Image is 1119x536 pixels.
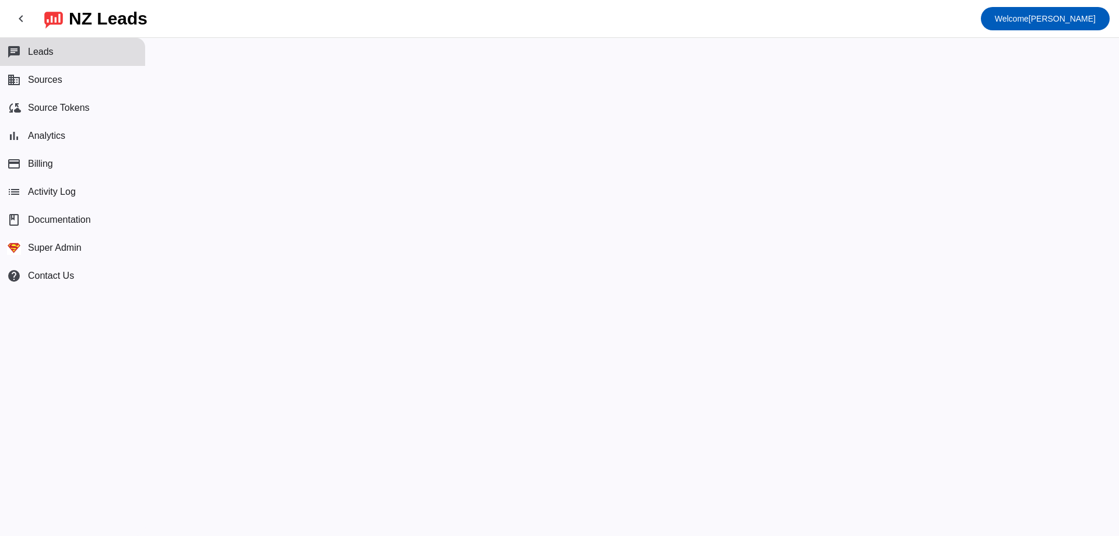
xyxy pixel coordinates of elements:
[7,101,21,115] mat-icon: cloud_sync
[28,215,91,225] span: Documentation
[28,159,53,169] span: Billing
[7,269,21,283] mat-icon: help
[28,47,54,57] span: Leads
[28,243,82,253] span: Super Admin
[14,12,28,26] mat-icon: chevron_left
[7,213,21,227] span: book
[995,10,1096,27] span: [PERSON_NAME]
[7,157,21,171] mat-icon: payment
[28,131,65,141] span: Analytics
[28,103,90,113] span: Source Tokens
[69,10,147,27] div: NZ Leads
[7,129,21,143] mat-icon: bar_chart
[981,7,1110,30] button: Welcome[PERSON_NAME]
[44,9,63,29] img: logo
[28,187,76,197] span: Activity Log
[995,14,1029,23] span: Welcome
[28,75,62,85] span: Sources
[7,185,21,199] mat-icon: list
[28,271,74,281] span: Contact Us
[7,45,21,59] mat-icon: chat
[7,73,21,87] mat-icon: business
